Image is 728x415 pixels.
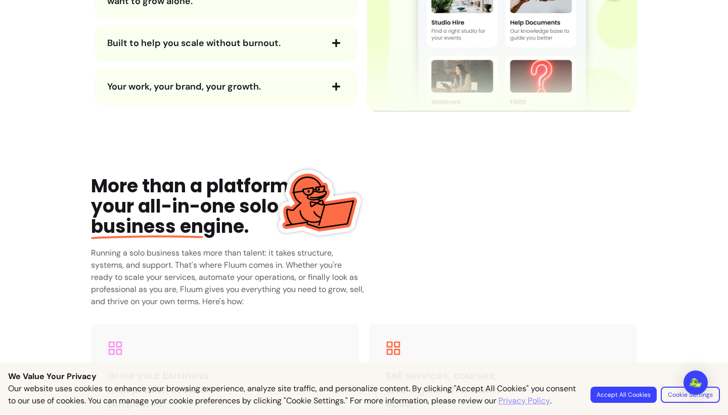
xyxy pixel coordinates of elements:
[661,387,720,403] button: Cookie Settings
[107,34,345,52] button: Built to help you scale without burnout.
[498,395,550,407] a: Privacy Policy
[91,214,203,239] span: business en
[91,176,310,237] div: More than a platform, your all-in-one solo
[590,387,657,403] button: Accept All Cookies
[107,37,281,49] span: Built to help you scale without burnout.
[91,214,249,239] span: gine.
[107,80,261,93] span: Your work, your brand, your growth.
[8,370,720,383] p: We Value Your Privacy
[8,383,578,407] p: Our website uses cookies to enhance your browsing experience, analyze site traffic, and personali...
[91,247,365,308] h3: Running a solo business takes more than talent: it takes structure, systems, and support. That's ...
[684,370,708,395] div: Open Intercom Messenger
[276,159,361,245] img: Fluum Duck sticker
[107,78,345,95] button: Your work, your brand, your growth.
